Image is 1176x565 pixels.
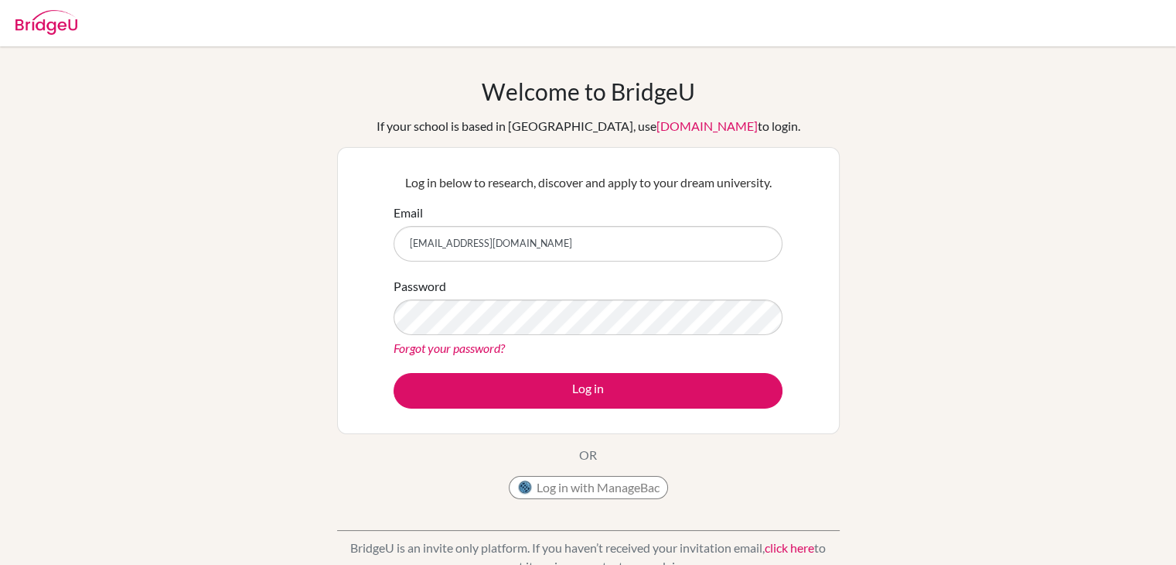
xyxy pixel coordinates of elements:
label: Password [394,277,446,296]
a: Forgot your password? [394,341,505,355]
label: Email [394,204,423,222]
p: Log in below to research, discover and apply to your dream university. [394,173,782,192]
h1: Welcome to BridgeU [482,77,695,105]
button: Log in [394,373,782,409]
div: If your school is based in [GEOGRAPHIC_DATA], use to login. [377,117,800,135]
p: OR [579,446,597,464]
a: [DOMAIN_NAME] [656,118,758,133]
a: click here [765,540,814,555]
img: Bridge-U [15,10,77,35]
button: Log in with ManageBac [509,476,668,499]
